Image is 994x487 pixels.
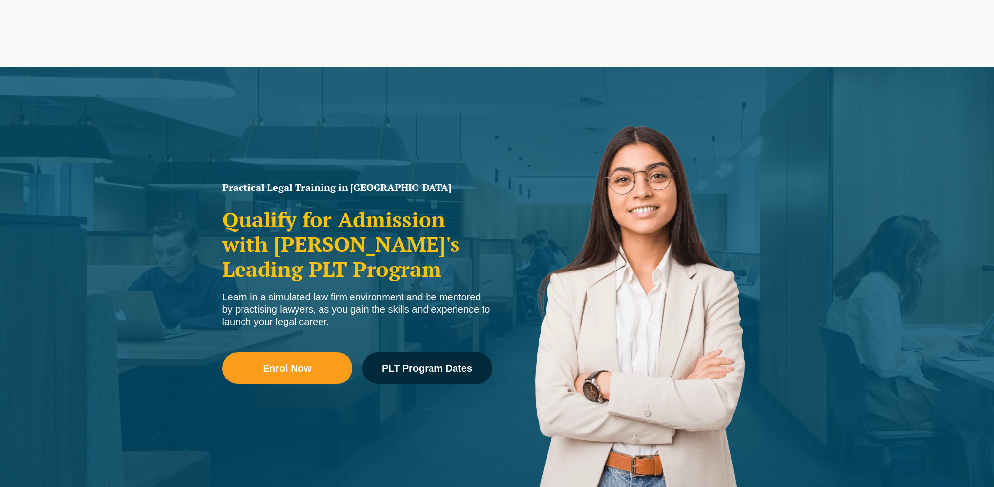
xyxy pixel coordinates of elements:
[222,291,492,328] div: Learn in a simulated law firm environment and be mentored by practising lawyers, as you gain the ...
[263,363,312,373] span: Enrol Now
[222,183,492,192] h1: Practical Legal Training in [GEOGRAPHIC_DATA]
[362,352,492,384] a: PLT Program Dates
[222,352,352,384] a: Enrol Now
[222,207,492,281] h2: Qualify for Admission with [PERSON_NAME]'s Leading PLT Program
[382,363,472,373] span: PLT Program Dates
